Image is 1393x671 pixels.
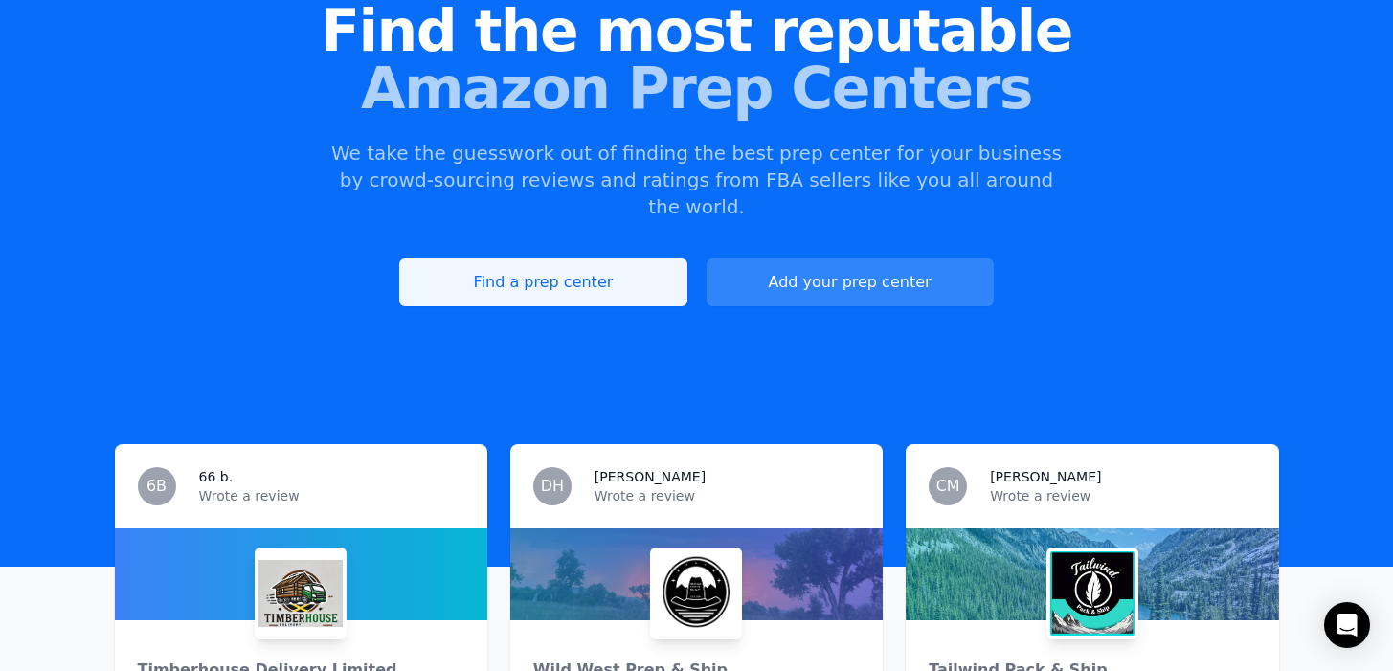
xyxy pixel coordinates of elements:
h3: 66 b. [199,467,234,486]
span: Find the most reputable [31,2,1362,59]
h3: [PERSON_NAME] [595,467,706,486]
span: DH [541,479,564,494]
p: Wrote a review [199,486,464,505]
a: Add your prep center [707,258,994,306]
a: Find a prep center [399,258,686,306]
img: Wild West Prep & Ship [654,551,738,636]
span: 6B [146,479,167,494]
h3: [PERSON_NAME] [990,467,1101,486]
img: Timberhouse Delivery Limited [258,551,343,636]
p: We take the guesswork out of finding the best prep center for your business by crowd-sourcing rev... [329,140,1065,220]
p: Wrote a review [595,486,860,505]
span: CM [936,479,960,494]
img: Tailwind Pack & Ship [1050,551,1135,636]
p: Wrote a review [990,486,1255,505]
span: Amazon Prep Centers [31,59,1362,117]
div: Open Intercom Messenger [1324,602,1370,648]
